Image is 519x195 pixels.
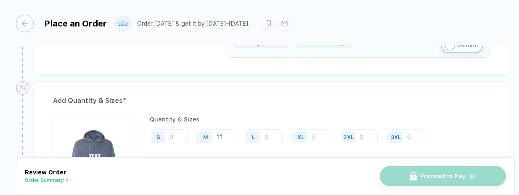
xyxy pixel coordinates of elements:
[391,134,401,140] div: 3XL
[297,134,304,140] div: XL
[57,120,131,194] img: 05ea50e2-65d2-4795-9cba-d71f7988949c_nt_front_1755086436819.jpg
[25,169,66,176] span: Review Order
[441,37,483,53] button: iconConfirm
[25,177,69,183] button: Order Summary >
[156,134,160,140] div: S
[116,16,130,31] img: user profile
[53,94,490,108] div: Add Quantity & Sizes
[445,40,455,50] img: icon
[137,20,249,27] div: Order [DATE] & get it by [DATE]–[DATE].
[44,18,107,29] div: Place an Order
[252,134,255,140] div: L
[457,38,478,52] span: Confirm
[343,134,354,140] div: 2XL
[233,39,290,48] div: 80% changes are minor
[150,116,437,123] div: Quantity & Sizes
[294,39,354,48] div: 95% customers say yes!
[203,134,208,140] div: M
